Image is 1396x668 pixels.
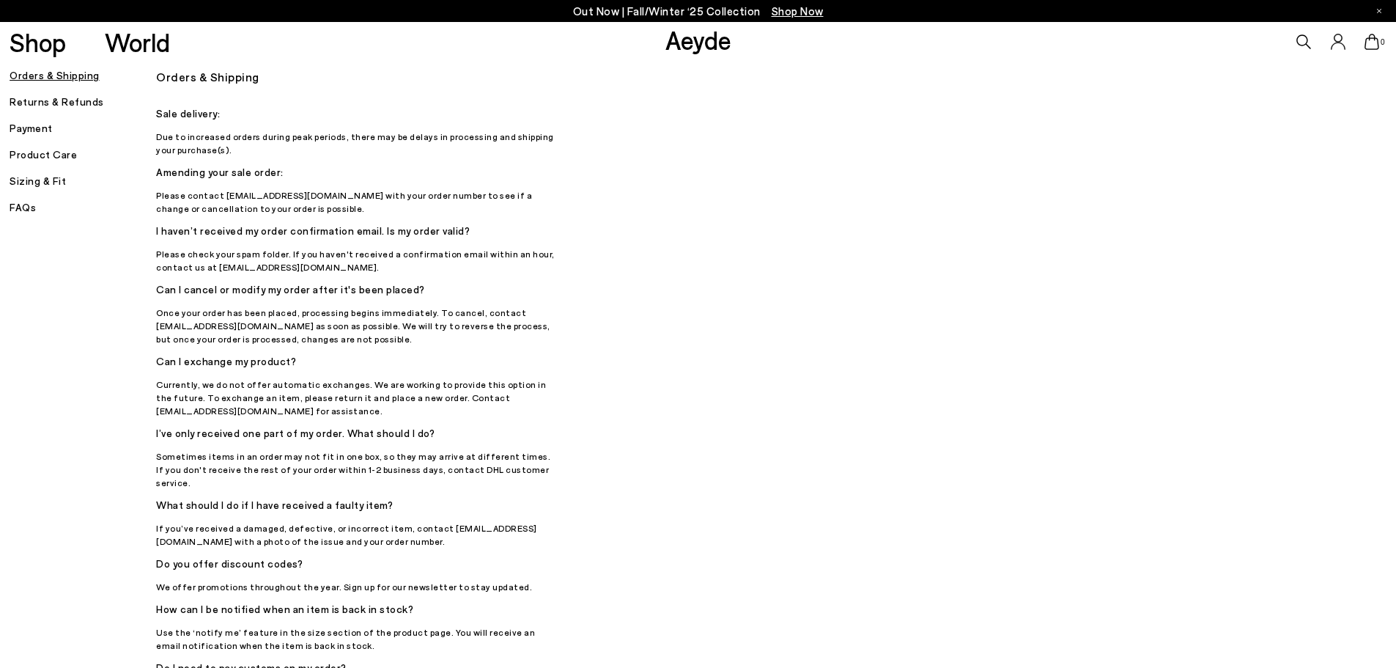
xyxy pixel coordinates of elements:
[573,2,824,21] p: Out Now | Fall/Winter ‘25 Collection
[156,103,559,124] h5: Sale delivery:
[156,130,559,156] p: Due to increased orders during peak periods, there may be delays in processing and shipping your ...
[10,118,156,139] h5: Payment
[10,29,66,55] a: Shop
[1364,34,1379,50] a: 0
[772,4,824,18] span: Navigate to /collections/new-in
[156,188,559,215] p: Please contact [EMAIL_ADDRESS][DOMAIN_NAME] with your order number to see if a change or cancella...
[665,24,731,55] a: Aeyde
[156,351,559,372] h5: Can I exchange my product?
[10,65,156,86] h5: Orders & Shipping
[156,162,559,183] h5: Amending your sale order:
[156,449,559,489] p: Sometimes items in an order may not fit in one box, so they may arrive at different times. If you...
[156,554,559,574] h5: Do you offer discount codes?
[156,65,1259,89] h3: Orders & Shipping
[156,625,559,652] p: Use the ‘notify me’ feature in the size section of the product page. You will receive an email no...
[105,29,170,55] a: World
[156,378,559,417] p: Currently, we do not offer automatic exchanges. We are working to provide this option in the futu...
[10,171,156,191] h5: Sizing & Fit
[10,197,156,218] h5: FAQs
[156,580,559,593] p: We offer promotions throughout the year. Sign up for our newsletter to stay updated.
[1379,38,1386,46] span: 0
[156,247,559,274] p: Please check your spam folder. If you haven't received a confirmation email within an hour, conta...
[156,599,559,620] h5: How can I be notified when an item is back in stock?
[10,92,156,112] h5: Returns & Refunds
[156,423,559,444] h5: I’ve only received one part of my order. What should I do?
[156,521,559,548] p: If you’ve received a damaged, defective, or incorrect item, contact [EMAIL_ADDRESS][DOMAIN_NAME] ...
[156,306,559,345] p: Once your order has been placed, processing begins immediately. To cancel, contact [EMAIL_ADDRESS...
[156,279,559,300] h5: Can I cancel or modify my order after it's been placed?
[156,221,559,241] h5: I haven’t received my order confirmation email. Is my order valid?
[156,495,559,515] h5: What should I do if I have received a faulty item?
[10,144,156,165] h5: Product Care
